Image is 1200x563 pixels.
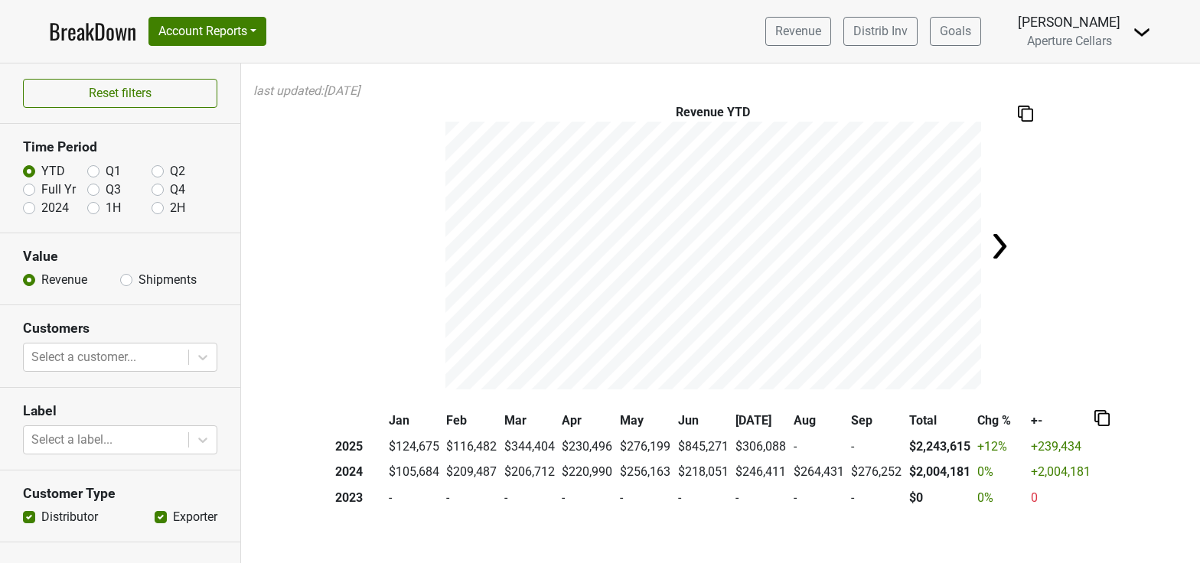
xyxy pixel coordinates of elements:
[674,408,732,434] th: Jun
[1028,408,1095,434] th: +-
[974,485,1028,511] td: 0 %
[442,408,501,434] th: Feb
[385,485,443,511] td: -
[41,271,87,289] label: Revenue
[616,408,674,434] th: May
[49,15,136,47] a: BreakDown
[974,434,1028,460] td: +12 %
[41,162,65,181] label: YTD
[616,485,674,511] td: -
[674,434,732,460] td: $845,271
[139,271,197,289] label: Shipments
[442,460,501,486] td: $209,487
[559,485,617,511] td: -
[23,403,217,419] h3: Label
[974,408,1028,434] th: Chg %
[148,17,266,46] button: Account Reports
[442,434,501,460] td: $116,482
[1018,106,1033,122] img: Copy to clipboard
[559,434,617,460] td: $230,496
[732,434,790,460] td: $306,088
[106,162,121,181] label: Q1
[732,460,790,486] td: $246,411
[23,486,217,502] h3: Customer Type
[253,83,360,98] em: last updated: [DATE]
[559,408,617,434] th: Apr
[790,434,848,460] td: -
[1027,34,1112,48] span: Aperture Cellars
[790,408,848,434] th: Aug
[974,460,1028,486] td: 0 %
[442,485,501,511] td: -
[106,199,121,217] label: 1H
[173,508,217,526] label: Exporter
[847,434,905,460] td: -
[674,460,732,486] td: $218,051
[905,460,974,486] th: $2,004,181
[1028,460,1095,486] td: +2,004,181
[559,460,617,486] td: $220,990
[1028,485,1095,511] td: 0
[790,460,848,486] td: $264,431
[23,79,217,108] button: Reset filters
[790,485,848,511] td: -
[331,434,385,460] th: 2025
[385,434,443,460] td: $124,675
[331,460,385,486] th: 2024
[41,199,69,217] label: 2024
[1018,12,1120,32] div: [PERSON_NAME]
[501,485,559,511] td: -
[905,485,974,511] th: $0
[170,181,185,199] label: Q4
[616,434,674,460] td: $276,199
[385,460,443,486] td: $105,684
[41,181,76,199] label: Full Yr
[23,139,217,155] h3: Time Period
[674,485,732,511] td: -
[984,231,1015,262] img: Arrow right
[847,460,905,486] td: $276,252
[1028,434,1095,460] td: +239,434
[905,408,974,434] th: Total
[385,408,443,434] th: Jan
[930,17,981,46] a: Goals
[732,485,790,511] td: -
[847,485,905,511] td: -
[445,103,981,122] div: Revenue YTD
[1094,410,1110,426] img: Copy to clipboard
[106,181,121,199] label: Q3
[905,434,974,460] th: $2,243,615
[501,460,559,486] td: $206,712
[501,434,559,460] td: $344,404
[23,249,217,265] h3: Value
[41,508,98,526] label: Distributor
[170,199,185,217] label: 2H
[843,17,918,46] a: Distrib Inv
[732,408,790,434] th: [DATE]
[765,17,831,46] a: Revenue
[1133,23,1151,41] img: Dropdown Menu
[23,321,217,337] h3: Customers
[616,460,674,486] td: $256,163
[501,408,559,434] th: Mar
[331,485,385,511] th: 2023
[170,162,185,181] label: Q2
[847,408,905,434] th: Sep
